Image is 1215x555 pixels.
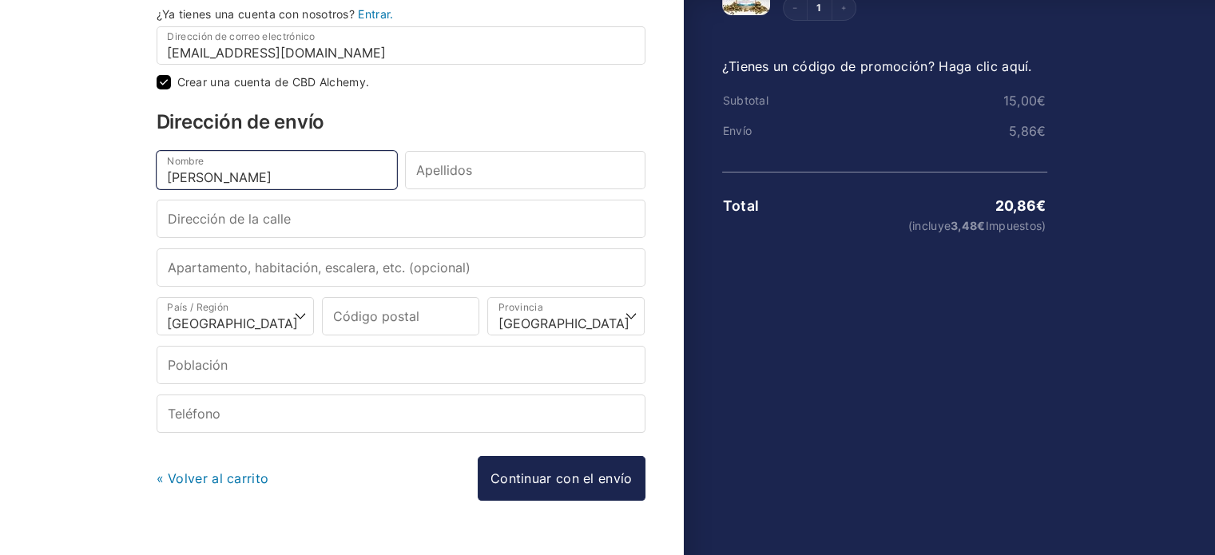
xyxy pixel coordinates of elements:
[995,197,1046,214] bdi: 20,86
[1003,93,1046,109] bdi: 15,00
[1037,123,1046,139] span: €
[722,125,831,137] th: Envío
[157,200,645,238] input: Dirección de la calle
[1009,123,1046,139] bdi: 5,86
[157,248,645,287] input: Apartamento, habitación, escalera, etc. (opcional)
[157,7,355,21] span: ¿Ya tienes una cuenta con nosotros?
[405,151,645,189] input: Apellidos
[1037,93,1046,109] span: €
[157,26,645,65] input: Dirección de correo electrónico
[831,220,1046,232] small: (incluye Impuestos)
[1036,197,1046,214] span: €
[157,113,645,132] h3: Dirección de envío
[977,219,985,232] span: €
[722,58,1032,74] a: ¿Tienes un código de promoción? Haga clic aquí.
[808,3,832,13] a: Edit
[722,94,831,107] th: Subtotal
[722,198,831,214] th: Total
[322,297,479,335] input: Código postal
[478,456,645,501] a: Continuar con el envío
[358,7,393,21] a: Entrar.
[157,151,397,189] input: Nombre
[157,394,645,433] input: Teléfono
[951,219,986,232] span: 3,48
[177,77,370,88] label: Crear una cuenta de CBD Alchemy.
[157,470,269,486] a: « Volver al carrito
[157,346,645,384] input: Población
